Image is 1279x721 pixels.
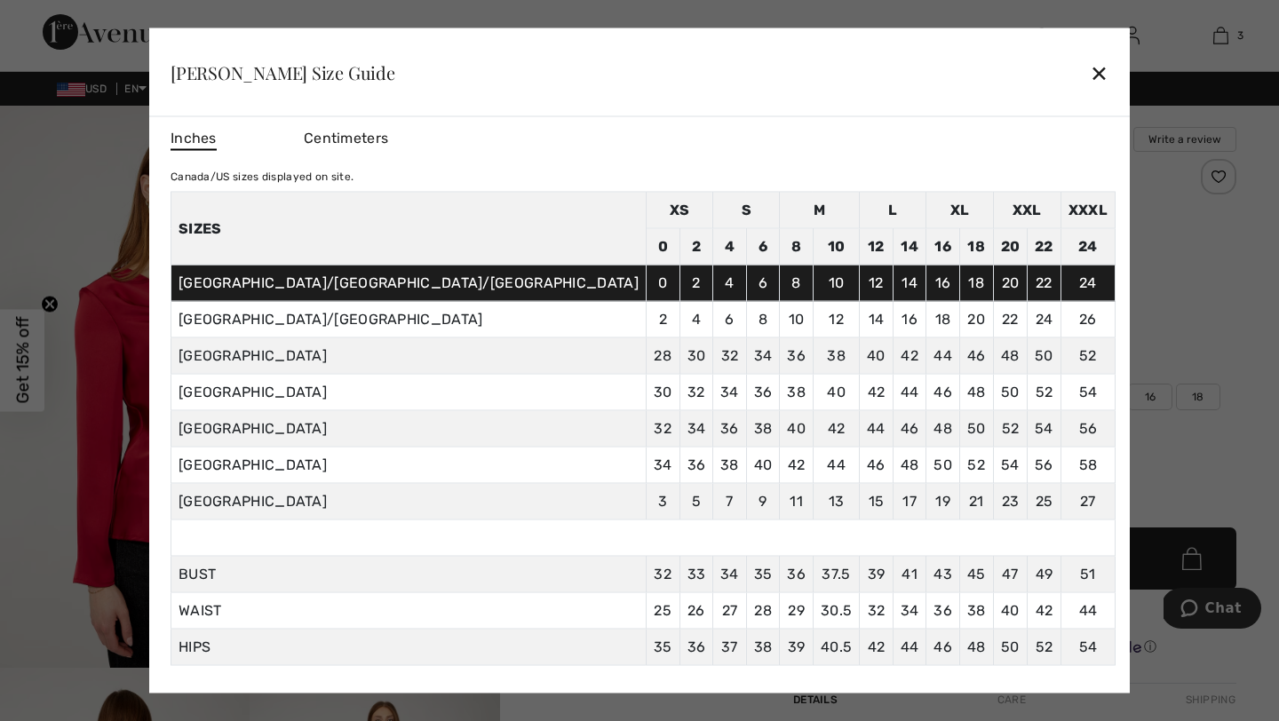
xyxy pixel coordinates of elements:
td: 34 [746,337,780,374]
td: 10 [813,265,859,301]
td: 25 [1028,483,1061,519]
td: 20 [993,265,1028,301]
span: 27 [722,602,738,619]
span: 34 [720,566,739,582]
td: 22 [993,301,1028,337]
td: 5 [679,483,713,519]
td: 6 [746,228,780,265]
td: [GEOGRAPHIC_DATA] [171,374,646,410]
td: 14 [860,301,894,337]
td: 32 [679,374,713,410]
td: 16 [926,265,960,301]
td: 44 [893,374,926,410]
span: 37.5 [822,566,850,582]
td: 40 [860,337,894,374]
td: 27 [1061,483,1115,519]
span: Centimeters [304,130,388,147]
td: 8 [780,265,814,301]
td: 6 [713,301,747,337]
td: 11 [780,483,814,519]
td: 2 [679,228,713,265]
td: 17 [893,483,926,519]
td: M [780,192,860,228]
td: 22 [1028,265,1061,301]
td: 4 [713,265,747,301]
span: Inches [171,128,217,151]
td: 52 [1028,374,1061,410]
td: [GEOGRAPHIC_DATA] [171,410,646,447]
td: 21 [959,483,993,519]
td: 50 [926,447,960,483]
span: 34 [901,602,919,619]
div: Canada/US sizes displayed on site. [171,169,1116,185]
span: 51 [1080,566,1096,582]
td: XXXL [1061,192,1115,228]
td: [GEOGRAPHIC_DATA] [171,337,646,374]
td: 38 [746,410,780,447]
td: 34 [679,410,713,447]
span: Chat [42,12,78,28]
td: [GEOGRAPHIC_DATA]/[GEOGRAPHIC_DATA] [171,301,646,337]
span: 40 [1001,602,1020,619]
td: 48 [926,410,960,447]
td: 4 [713,228,747,265]
td: 52 [993,410,1028,447]
span: 26 [687,602,705,619]
td: 2 [679,265,713,301]
td: 12 [813,301,859,337]
td: 44 [926,337,960,374]
span: 42 [1036,602,1053,619]
span: 30.5 [821,602,852,619]
span: 39 [788,638,806,655]
td: 8 [746,301,780,337]
td: 36 [780,337,814,374]
td: 58 [1061,447,1115,483]
td: 36 [679,447,713,483]
td: 7 [713,483,747,519]
td: 10 [780,301,814,337]
td: 12 [860,228,894,265]
span: 42 [868,638,886,655]
span: 44 [1079,602,1098,619]
td: 54 [993,447,1028,483]
td: 18 [926,301,960,337]
td: 19 [926,483,960,519]
td: 36 [746,374,780,410]
span: 29 [788,602,805,619]
span: 54 [1079,638,1098,655]
td: 54 [1061,374,1115,410]
td: 38 [713,447,747,483]
span: 36 [933,602,952,619]
td: XL [926,192,993,228]
td: 3 [646,483,679,519]
td: [GEOGRAPHIC_DATA] [171,447,646,483]
td: 20 [959,301,993,337]
td: 50 [959,410,993,447]
td: 23 [993,483,1028,519]
td: 42 [780,447,814,483]
td: 56 [1028,447,1061,483]
span: 49 [1036,566,1053,582]
td: 40 [780,410,814,447]
span: 41 [902,566,918,582]
td: 32 [646,410,679,447]
td: S [713,192,780,228]
td: 46 [959,337,993,374]
td: 42 [813,410,859,447]
td: HIPS [171,629,646,665]
span: 44 [901,638,919,655]
td: 40 [813,374,859,410]
td: 22 [1028,228,1061,265]
span: 36 [787,566,806,582]
span: 32 [868,602,886,619]
td: 48 [993,337,1028,374]
td: 0 [646,228,679,265]
td: 54 [1028,410,1061,447]
td: XS [646,192,712,228]
td: 0 [646,265,679,301]
td: [GEOGRAPHIC_DATA]/[GEOGRAPHIC_DATA]/[GEOGRAPHIC_DATA] [171,265,646,301]
span: 37 [721,638,738,655]
th: Sizes [171,192,646,265]
td: 44 [860,410,894,447]
td: 38 [813,337,859,374]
